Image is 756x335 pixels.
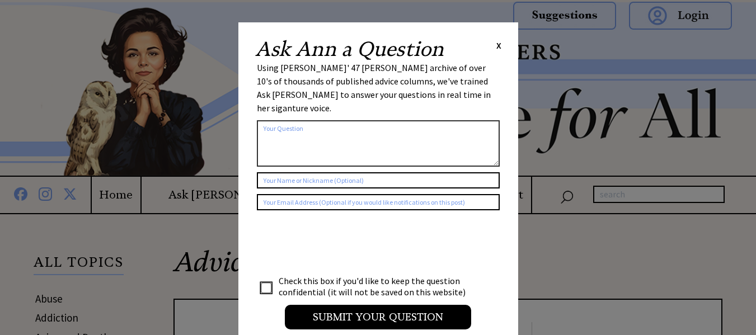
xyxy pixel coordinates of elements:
[278,275,476,298] td: Check this box if you'd like to keep the question confidential (it will not be saved on this webs...
[496,40,501,51] span: X
[257,221,427,265] iframe: reCAPTCHA
[255,39,444,59] h2: Ask Ann a Question
[257,172,500,188] input: Your Name or Nickname (Optional)
[285,305,471,329] input: Submit your Question
[257,194,500,210] input: Your Email Address (Optional if you would like notifications on this post)
[257,61,500,115] div: Using [PERSON_NAME]' 47 [PERSON_NAME] archive of over 10's of thousands of published advice colum...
